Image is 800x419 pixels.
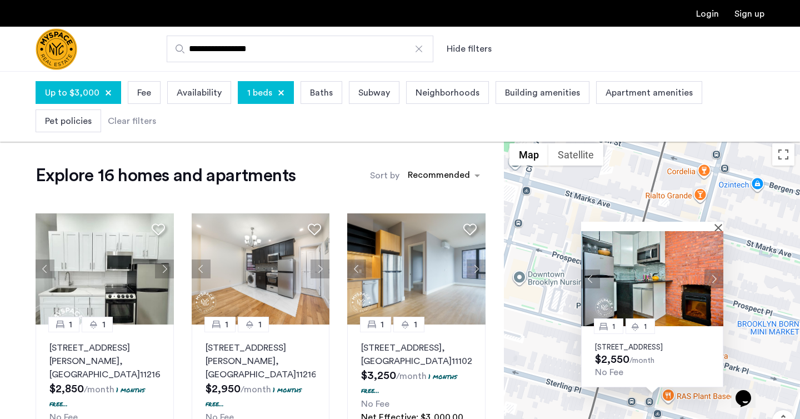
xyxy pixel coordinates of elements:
[414,318,417,331] span: 1
[36,260,54,278] button: Previous apartment
[581,270,600,288] button: Previous apartment
[155,260,174,278] button: Next apartment
[581,231,723,326] img: Apartment photo
[358,86,390,99] span: Subway
[258,318,262,331] span: 1
[734,9,764,18] a: Registration
[225,318,228,331] span: 1
[69,318,72,331] span: 1
[102,318,106,331] span: 1
[447,42,492,56] button: Show or hide filters
[416,86,479,99] span: Neighborhoods
[84,385,114,394] sub: /month
[361,341,472,368] p: [STREET_ADDRESS] 11102
[731,375,767,408] iframe: chat widget
[206,383,241,395] span: $2,950
[370,169,399,182] label: Sort by
[45,86,99,99] span: Up to $3,000
[406,168,470,184] div: Recommended
[509,143,548,166] button: Show street map
[361,370,396,381] span: $3,250
[36,28,77,70] a: Cazamio Logo
[247,86,272,99] span: 1 beds
[548,143,603,166] button: Show satellite imagery
[177,86,222,99] span: Availability
[45,114,92,128] span: Pet policies
[644,323,647,330] span: 1
[49,341,160,381] p: [STREET_ADDRESS][PERSON_NAME] 11216
[192,260,211,278] button: Previous apartment
[310,86,333,99] span: Baths
[36,164,296,187] h1: Explore 16 homes and apartments
[595,354,629,365] span: $2,550
[467,260,486,278] button: Next apartment
[595,343,709,352] p: [STREET_ADDRESS]
[108,114,156,128] div: Clear filters
[696,9,719,18] a: Login
[206,341,316,381] p: [STREET_ADDRESS][PERSON_NAME] 11216
[629,357,654,365] sub: /month
[402,166,486,186] ng-select: sort-apartment
[505,86,580,99] span: Building amenities
[347,260,366,278] button: Previous apartment
[704,270,723,288] button: Next apartment
[717,223,724,231] button: Close
[36,213,174,325] img: a8b926f1-9a91-4e5e-b036-feb4fe78ee5d_638812751766421804.jpeg
[347,213,486,325] img: 1997_638519966982966758.png
[241,385,271,394] sub: /month
[612,323,615,330] span: 1
[192,213,330,325] img: a8b926f1-9a91-4e5e-b036-feb4fe78ee5d_638789748027021424.jpeg
[381,318,384,331] span: 1
[396,372,427,381] sub: /month
[206,385,302,408] p: 1 months free...
[772,143,794,166] button: Toggle fullscreen view
[167,36,433,62] input: Apartment Search
[361,400,389,408] span: No Fee
[606,86,693,99] span: Apartment amenities
[137,86,151,99] span: Fee
[595,368,623,377] span: No Fee
[49,383,84,395] span: $2,850
[36,28,77,70] img: logo
[311,260,329,278] button: Next apartment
